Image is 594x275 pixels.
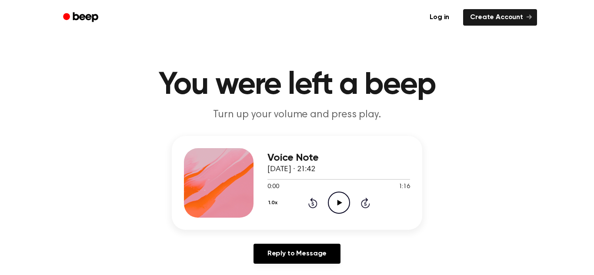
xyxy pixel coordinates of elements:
[267,195,280,210] button: 1.0x
[254,244,340,264] a: Reply to Message
[399,182,410,192] span: 1:16
[463,9,537,26] a: Create Account
[267,152,410,164] h3: Voice Note
[74,70,520,101] h1: You were left a beep
[267,166,315,173] span: [DATE] · 21:42
[421,7,458,27] a: Log in
[130,108,464,122] p: Turn up your volume and press play.
[267,182,279,192] span: 0:00
[57,9,106,26] a: Beep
